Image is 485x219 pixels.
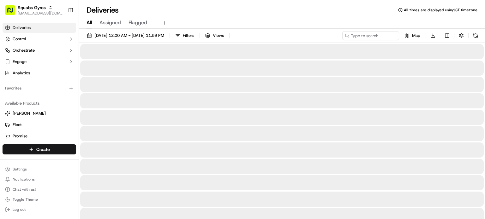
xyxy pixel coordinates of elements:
[412,33,420,38] span: Map
[172,31,197,40] button: Filters
[18,11,63,16] button: [EMAIL_ADDRESS][DOMAIN_NAME]
[3,45,76,55] button: Orchestrate
[129,19,147,26] span: Flagged
[13,25,31,31] span: Deliveries
[183,33,194,38] span: Filters
[3,83,76,93] div: Favorites
[13,122,22,128] span: Fleet
[3,108,76,118] button: [PERSON_NAME]
[99,19,121,26] span: Assigned
[87,5,119,15] h1: Deliveries
[3,3,65,18] button: Squabs Gyros[EMAIL_ADDRESS][DOMAIN_NAME]
[87,19,92,26] span: All
[3,120,76,130] button: Fleet
[213,33,224,38] span: Views
[13,197,38,202] span: Toggle Theme
[3,175,76,184] button: Notifications
[3,68,76,78] a: Analytics
[3,98,76,108] div: Available Products
[13,70,30,76] span: Analytics
[342,31,399,40] input: Type to search
[36,146,50,153] span: Create
[13,36,26,42] span: Control
[3,195,76,204] button: Toggle Theme
[13,187,36,192] span: Chat with us!
[471,31,480,40] button: Refresh
[3,34,76,44] button: Control
[3,165,76,174] button: Settings
[5,111,74,116] a: [PERSON_NAME]
[84,31,167,40] button: [DATE] 12:00 AM - [DATE] 11:59 PM
[404,8,477,13] span: All times are displayed using IST timezone
[3,205,76,214] button: Log out
[13,48,35,53] span: Orchestrate
[13,207,26,212] span: Log out
[13,111,46,116] span: [PERSON_NAME]
[3,144,76,154] button: Create
[13,167,27,172] span: Settings
[402,31,423,40] button: Map
[18,4,46,11] button: Squabs Gyros
[13,177,35,182] span: Notifications
[3,23,76,33] a: Deliveries
[5,122,74,128] a: Fleet
[5,133,74,139] a: Promise
[13,133,27,139] span: Promise
[3,131,76,141] button: Promise
[3,57,76,67] button: Engage
[94,33,164,38] span: [DATE] 12:00 AM - [DATE] 11:59 PM
[202,31,227,40] button: Views
[13,59,27,65] span: Engage
[3,185,76,194] button: Chat with us!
